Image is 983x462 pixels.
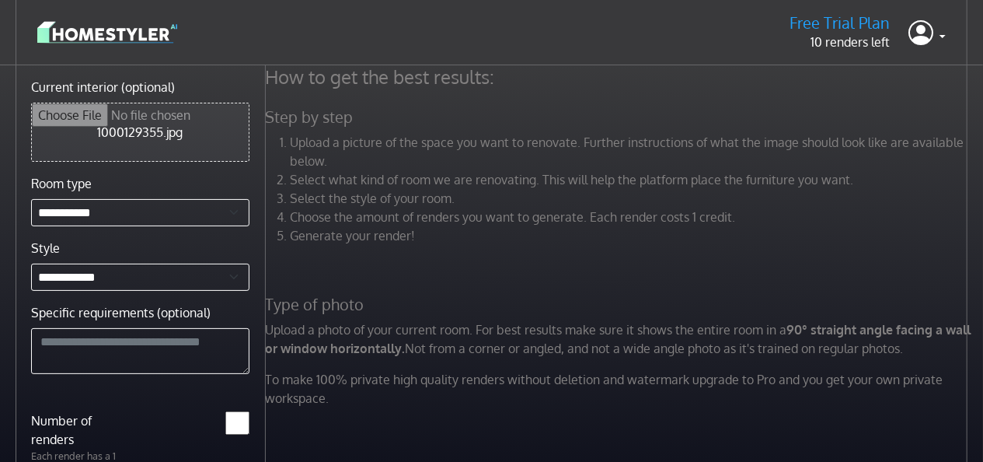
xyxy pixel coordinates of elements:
li: Upload a picture of the space you want to renovate. Further instructions of what the image should... [291,133,971,170]
p: To make 100% private high quality renders without deletion and watermark upgrade to Pro and you g... [256,370,981,408]
p: Upload a photo of your current room. For best results make sure it shows the entire room in a Not... [256,320,981,358]
strong: 90° straight angle facing a wall or window horizontally. [266,322,971,356]
li: Select what kind of room we are renovating. This will help the platform place the furniture you w... [291,170,971,189]
label: Number of renders [22,411,140,449]
h5: Type of photo [256,295,981,314]
h5: Free Trial Plan [790,13,890,33]
label: Current interior (optional) [31,78,175,96]
label: Specific requirements (optional) [31,303,211,322]
li: Select the style of your room. [291,189,971,208]
li: Generate your render! [291,226,971,245]
p: 10 renders left [790,33,890,51]
label: Style [31,239,60,257]
label: Room type [31,174,92,193]
li: Choose the amount of renders you want to generate. Each render costs 1 credit. [291,208,971,226]
h5: Step by step [256,107,981,127]
h4: How to get the best results: [256,65,981,89]
img: logo-3de290ba35641baa71223ecac5eacb59cb85b4c7fdf211dc9aaecaaee71ea2f8.svg [37,19,177,46]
